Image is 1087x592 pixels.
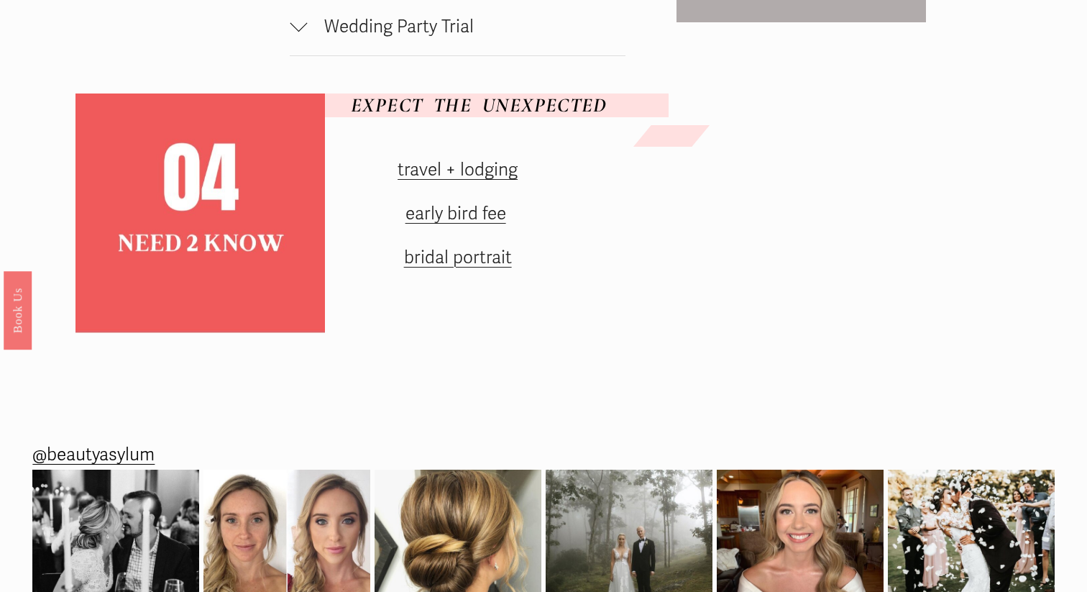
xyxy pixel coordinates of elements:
a: Book Us [4,270,32,349]
span: Wedding Party Trial [307,16,625,37]
em: EXPECT THE UNEXPECTED [351,93,607,117]
a: bridal portrait [404,247,512,268]
a: early bird fee [405,203,506,224]
a: travel + lodging [398,159,518,181]
a: @beautyasylum [32,440,155,471]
